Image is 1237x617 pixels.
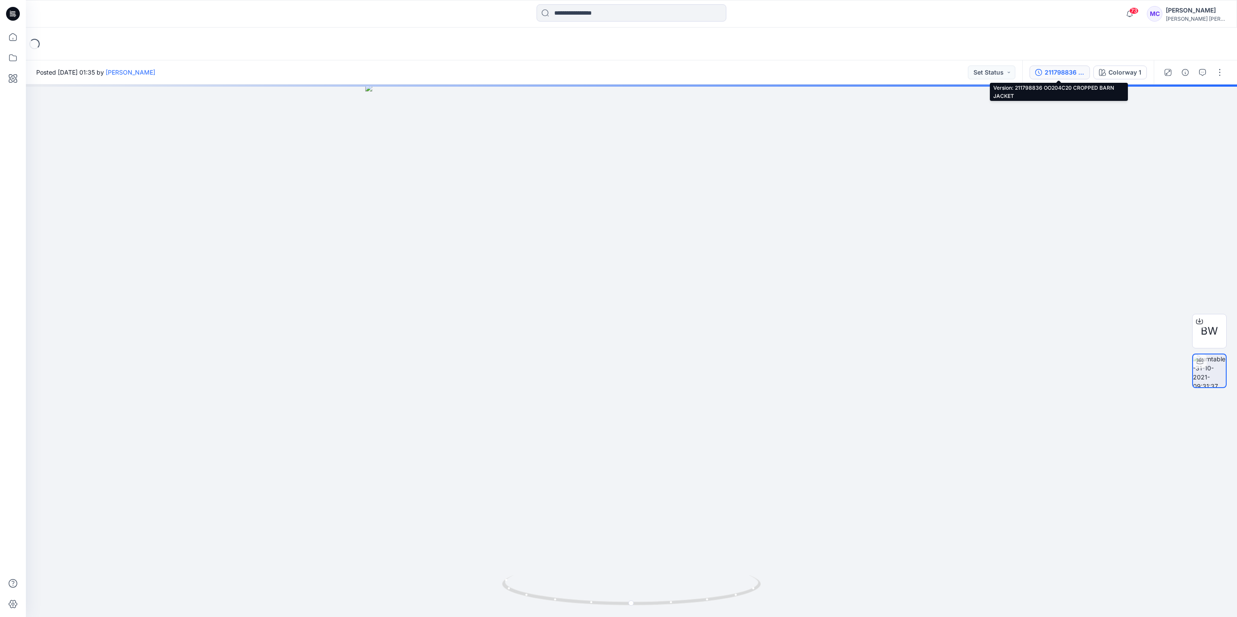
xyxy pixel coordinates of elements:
[1166,16,1226,22] div: [PERSON_NAME] [PERSON_NAME]
[1147,6,1162,22] div: MC
[1129,7,1139,14] span: 73
[1166,5,1226,16] div: [PERSON_NAME]
[1093,66,1147,79] button: Colorway 1
[106,69,155,76] a: [PERSON_NAME]
[1178,66,1192,79] button: Details
[1045,68,1084,77] div: 211798836 OO204C20 CROPPED BARN JACKET
[36,68,155,77] span: Posted [DATE] 01:35 by
[1030,66,1090,79] button: 211798836 OO204C20 CROPPED BARN JACKET
[1108,68,1141,77] div: Colorway 1
[1201,323,1218,339] span: BW
[1193,354,1226,387] img: turntable-31-10-2021-09:31:37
